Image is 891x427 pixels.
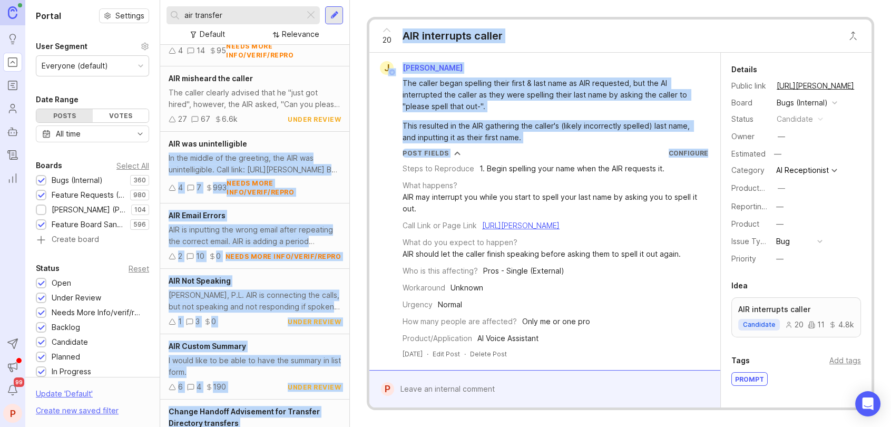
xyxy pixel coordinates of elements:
img: member badge [388,69,396,76]
button: Send to Autopilot [3,334,22,353]
span: AIR Custom Summary [169,342,246,351]
div: under review [288,383,341,392]
div: Create new saved filter [36,405,119,416]
div: How many people are affected? [403,316,517,327]
div: AIR interrupts caller [403,28,503,43]
div: In the middle of the greeting, the AIR was unintelligible. Call link: [URL][PERSON_NAME] Bug foun... [169,152,341,176]
div: needs more info/verif/repro [226,252,341,261]
div: Pros - Single (External) [483,265,564,277]
a: [DATE] [403,350,423,358]
div: Feature Board Sandbox [DATE] [52,219,125,230]
div: Date Range [36,93,79,106]
p: 104 [134,206,146,214]
span: AIR misheard the caller [169,74,253,83]
p: 980 [133,191,146,199]
div: 11 [808,321,825,328]
label: Reporting Team [731,202,788,211]
div: Call Link or Page Link [403,220,477,231]
div: Open Intercom Messenger [855,391,880,416]
div: Candidate [52,336,88,348]
a: Configure [669,149,708,157]
div: 7 [197,182,201,193]
div: What happens? [403,180,457,191]
a: AIR misheard the callerThe caller clearly advised that he "just got hired", however, the AIR aske... [160,66,349,132]
div: Posts [36,109,93,122]
a: AIR interrupts callercandidate20114.8k [731,297,861,337]
div: Add voter [826,406,861,418]
div: Open [52,277,71,289]
div: 3 [195,316,200,327]
label: Issue Type [731,237,770,246]
div: Delete Post [470,350,507,358]
a: AIR Email ErrorsAIR is inputting the wrong email after repeating the correct email. AIR is adding... [160,203,349,269]
div: J [380,61,394,75]
div: · [427,350,428,358]
div: 10 [196,250,204,262]
div: Details [731,63,757,76]
div: Tags [731,354,750,367]
div: 0 [211,316,216,327]
div: Only me or one pro [522,316,590,327]
div: — [778,131,785,142]
div: 6.6k [222,113,238,125]
div: 2 [178,250,182,262]
div: 0 [216,250,221,262]
a: J[PERSON_NAME] [374,61,471,75]
p: 360 [133,176,146,185]
button: Notifications [3,381,22,400]
div: Category [731,164,768,176]
div: Post Fields [403,149,449,158]
span: AIR Email Errors [169,211,226,220]
div: Product/Application [403,333,472,344]
div: AIR may interrupt you while you start to spell your last name by asking you to spell it out. [403,191,708,215]
div: 14 [197,45,205,56]
div: Votes [93,109,149,122]
a: Changelog [3,145,22,164]
div: Workaround [403,282,445,294]
span: AIR Not Speaking [169,276,231,285]
span: 99 [14,377,24,387]
div: 95 [217,45,226,56]
div: Steps to Reproduce [403,163,474,174]
div: under review [288,317,341,326]
div: 1 [178,316,182,327]
div: P [381,382,394,396]
a: Roadmaps [3,76,22,95]
div: · [464,350,466,358]
div: Owner [731,131,768,142]
a: [URL][PERSON_NAME] [482,221,560,230]
div: AI Voice Assistant [477,333,538,344]
div: In Progress [52,366,91,377]
div: — [776,218,784,230]
span: [PERSON_NAME] [403,63,463,72]
div: 993 [213,182,227,193]
div: Update ' Default ' [36,388,93,405]
div: candidate [777,113,813,125]
svg: toggle icon [132,130,149,138]
div: Who is this affecting? [403,265,478,277]
div: Relevance [282,28,319,40]
div: Under Review [52,292,101,304]
div: [PERSON_NAME] (Public) [52,204,126,216]
div: AIR is inputting the wrong email after repeating the correct email. AIR is adding a period betwee... [169,224,341,247]
input: Search... [184,9,300,21]
div: under review [288,115,341,124]
button: Close button [843,25,864,46]
p: 596 [133,220,146,229]
div: 1. Begin spelling your name when the AIR requests it. [479,163,664,174]
img: Canny Home [8,6,17,18]
button: Announcements [3,357,22,376]
div: Board [731,97,768,109]
div: Idea [731,279,748,292]
a: Users [3,99,22,118]
div: 6 [178,381,183,393]
label: ProductboardID [731,183,787,192]
a: Autopilot [3,122,22,141]
div: Select All [116,163,149,169]
div: — [776,201,784,212]
div: I would like to be able to have the summary in list form. [169,355,341,378]
div: Planned [52,351,80,363]
div: 4 [178,45,183,56]
a: AIR Custom SummaryI would like to be able to have the summary in list form.64190under review [160,334,349,400]
div: 190 [213,381,226,393]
